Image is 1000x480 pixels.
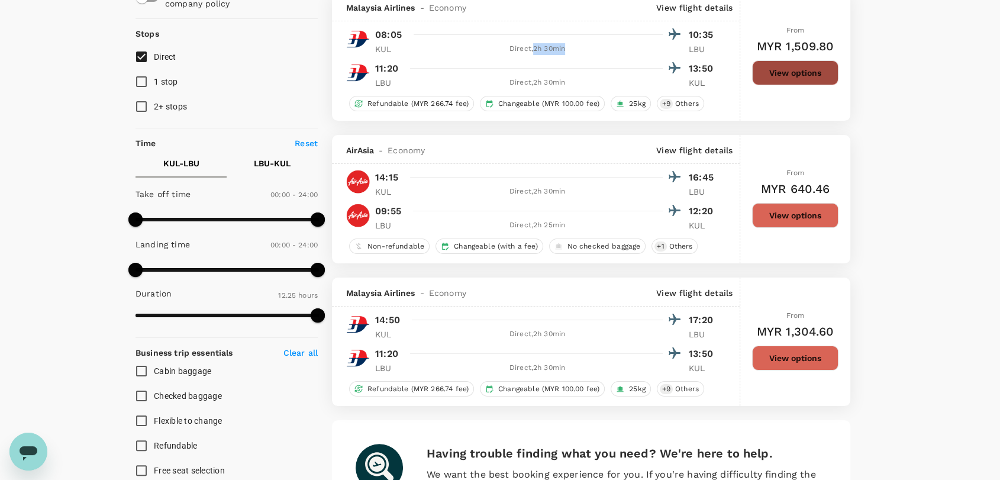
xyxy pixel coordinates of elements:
[689,362,718,374] p: KUL
[154,416,222,426] span: Flexible to change
[549,239,646,254] div: No checked baggage
[375,28,402,42] p: 08:05
[415,2,429,14] span: -
[163,157,199,169] p: KUL - LBU
[346,170,370,194] img: AK
[752,346,838,371] button: View options
[136,29,159,38] strong: Stops
[656,144,733,156] p: View flight details
[375,43,405,55] p: KUL
[346,313,370,336] img: MH
[429,287,466,299] span: Economy
[270,191,318,199] span: 00:00 - 24:00
[563,241,646,252] span: No checked baggage
[346,144,374,156] span: AirAsia
[363,384,473,394] span: Refundable (MYR 266.74 fee)
[375,328,405,340] p: KUL
[154,466,225,475] span: Free seat selection
[429,2,466,14] span: Economy
[786,311,805,320] span: From
[346,346,370,370] img: MH
[689,62,718,76] p: 13:50
[656,287,733,299] p: View flight details
[689,77,718,89] p: KUL
[786,26,805,34] span: From
[624,99,650,109] span: 25kg
[786,169,805,177] span: From
[136,137,156,149] p: Time
[651,239,698,254] div: +1Others
[278,291,318,299] span: 12.25 hours
[752,203,838,228] button: View options
[480,381,605,397] div: Changeable (MYR 100.00 fee)
[375,170,398,185] p: 14:15
[412,43,663,55] div: Direct , 2h 30min
[154,52,176,62] span: Direct
[136,348,233,357] strong: Business trip essentials
[412,186,663,198] div: Direct , 2h 30min
[346,287,415,299] span: Malaysia Airlines
[349,381,474,397] div: Refundable (MYR 266.74 fee)
[349,239,430,254] div: Non-refundable
[283,347,318,359] p: Clear all
[611,96,651,111] div: 25kg
[654,241,666,252] span: + 1
[375,62,398,76] p: 11:20
[664,241,698,252] span: Others
[415,287,429,299] span: -
[689,204,718,218] p: 12:20
[436,239,543,254] div: Changeable (with a fee)
[689,347,718,361] p: 13:50
[761,179,830,198] h6: MYR 640.46
[449,241,542,252] span: Changeable (with a fee)
[757,322,834,341] h6: MYR 1,304.60
[657,381,704,397] div: +9Others
[9,433,47,471] iframe: Button to launch messaging window
[689,43,718,55] p: LBU
[363,99,473,109] span: Refundable (MYR 266.74 fee)
[388,144,425,156] span: Economy
[136,188,191,200] p: Take off time
[412,362,663,374] div: Direct , 2h 30min
[374,144,388,156] span: -
[493,99,604,109] span: Changeable (MYR 100.00 fee)
[689,186,718,198] p: LBU
[136,239,190,250] p: Landing time
[363,241,429,252] span: Non-refundable
[154,391,222,401] span: Checked baggage
[624,384,650,394] span: 25kg
[295,137,318,149] p: Reset
[154,366,211,376] span: Cabin baggage
[270,241,318,249] span: 00:00 - 24:00
[375,220,405,231] p: LBU
[689,220,718,231] p: KUL
[752,60,838,85] button: View options
[375,186,405,198] p: KUL
[375,313,400,327] p: 14:50
[412,77,663,89] div: Direct , 2h 30min
[154,77,178,86] span: 1 stop
[670,384,704,394] span: Others
[375,77,405,89] p: LBU
[136,288,172,299] p: Duration
[349,96,474,111] div: Refundable (MYR 266.74 fee)
[346,204,370,227] img: AK
[670,99,704,109] span: Others
[611,381,651,397] div: 25kg
[154,102,187,111] span: 2+ stops
[493,384,604,394] span: Changeable (MYR 100.00 fee)
[656,2,733,14] p: View flight details
[412,328,663,340] div: Direct , 2h 30min
[375,204,401,218] p: 09:55
[375,362,405,374] p: LBU
[689,328,718,340] p: LBU
[346,2,415,14] span: Malaysia Airlines
[427,444,827,463] h6: Having trouble finding what you need? We're here to help.
[657,96,704,111] div: +9Others
[412,220,663,231] div: Direct , 2h 25min
[480,96,605,111] div: Changeable (MYR 100.00 fee)
[689,170,718,185] p: 16:45
[375,347,398,361] p: 11:20
[660,384,673,394] span: + 9
[660,99,673,109] span: + 9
